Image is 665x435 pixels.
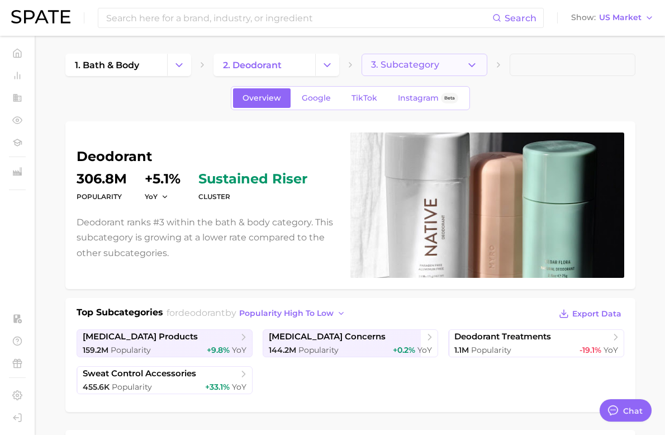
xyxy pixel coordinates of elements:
[145,172,180,186] dd: +5.1%
[572,309,621,319] span: Export Data
[454,332,551,342] span: deodorant treatments
[571,15,596,21] span: Show
[351,93,377,103] span: TikTok
[298,345,339,355] span: Popularity
[448,329,624,357] a: deodorant treatments1.1m Popularity-19.1% YoY
[77,190,127,204] dt: Popularity
[371,60,439,70] span: 3. Subcategory
[77,172,127,186] dd: 306.8m
[232,382,246,392] span: YoY
[471,345,511,355] span: Popularity
[388,88,468,108] a: InstagramBeta
[75,60,139,70] span: 1. bath & body
[556,306,624,321] button: Export Data
[568,11,657,25] button: ShowUS Market
[77,215,337,261] p: Deodorant ranks #3 within the bath & body category. This subcategory is growing at a lower rate c...
[604,345,618,355] span: YoY
[362,54,487,76] button: 3. Subcategory
[599,15,642,21] span: US Market
[302,93,331,103] span: Google
[105,8,492,27] input: Search here for a brand, industry, or ingredient
[223,60,282,70] span: 2. deodorant
[269,332,386,342] span: [MEDICAL_DATA] concerns
[65,54,167,76] a: 1. bath & body
[205,382,230,392] span: +33.1%
[145,192,169,201] button: YoY
[243,93,281,103] span: Overview
[292,88,340,108] a: Google
[9,409,26,426] a: Log out. Currently logged in with e-mail ellenlennon@goodkindco.com.
[342,88,387,108] a: TikTok
[207,345,230,355] span: +9.8%
[393,345,415,355] span: +0.2%
[315,54,339,76] button: Change Category
[11,10,70,23] img: SPATE
[77,329,253,357] a: [MEDICAL_DATA] products159.2m Popularity+9.8% YoY
[83,345,108,355] span: 159.2m
[232,345,246,355] span: YoY
[167,308,349,318] span: for by
[111,345,151,355] span: Popularity
[167,54,191,76] button: Change Category
[77,150,337,163] h1: deodorant
[178,308,225,318] span: deodorant
[213,54,315,76] a: 2. deodorant
[444,93,455,103] span: Beta
[233,88,291,108] a: Overview
[263,329,439,357] a: [MEDICAL_DATA] concerns144.2m Popularity+0.2% YoY
[579,345,601,355] span: -19.1%
[83,382,110,392] span: 455.6k
[198,190,307,204] dt: cluster
[198,172,307,186] span: sustained riser
[454,345,469,355] span: 1.1m
[112,382,152,392] span: Popularity
[505,13,536,23] span: Search
[269,345,296,355] span: 144.2m
[77,366,253,394] a: sweat control accessories455.6k Popularity+33.1% YoY
[83,368,196,379] span: sweat control accessories
[145,192,158,201] span: YoY
[236,306,349,321] button: popularity high to low
[417,345,432,355] span: YoY
[239,309,334,318] span: popularity high to low
[398,93,439,103] span: Instagram
[83,332,198,342] span: [MEDICAL_DATA] products
[77,306,163,323] h1: Top Subcategories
